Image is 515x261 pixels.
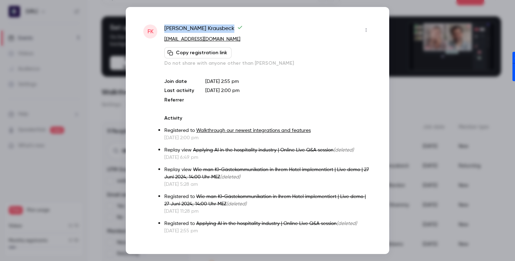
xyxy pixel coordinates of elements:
p: Registered to [164,193,372,208]
p: Referrer [164,97,194,104]
span: (deleted) [334,148,354,153]
p: Last activity [164,87,194,94]
p: Registered to [164,127,372,134]
p: [DATE] 2:00 pm [164,134,372,141]
a: Walkthrough our newest integrations and features [196,128,311,133]
p: [DATE] 5:28 am [164,181,372,188]
p: Activity [164,115,372,122]
button: Copy registration link [164,47,232,58]
p: Replay view [164,166,372,181]
p: [DATE] 11:28 pm [164,208,372,215]
span: [PERSON_NAME] Krausbeck [164,24,243,36]
span: (deleted) [226,202,247,206]
p: Replay view [164,147,372,154]
p: [DATE] 2:55 pm [164,227,372,234]
span: FK [147,27,153,36]
span: Applying AI in the hospitality industry | Online Live Q&A session [193,148,334,153]
p: [DATE] 2:55 pm [205,78,372,85]
a: [EMAIL_ADDRESS][DOMAIN_NAME] [164,37,240,42]
span: Applying AI in the hospitality industry | Online Live Q&A session [196,221,337,226]
span: [DATE] 2:00 pm [205,88,240,93]
span: Wie man KI-Gästekommunikation in Ihrem Hotel implementiert | Live demo | 27 Juni 2024, 14:00 Uhr MEZ [164,194,366,206]
p: [DATE] 6:49 pm [164,154,372,161]
span: Wie man KI-Gästekommunikation in Ihrem Hotel implementiert | Live demo | 27 Juni 2024, 14:00 Uhr MEZ [164,167,369,179]
span: (deleted) [220,175,240,179]
span: (deleted) [337,221,357,226]
p: Join date [164,78,194,85]
p: Registered to [164,220,372,227]
p: Do not share with anyone other than [PERSON_NAME] [164,60,372,67]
